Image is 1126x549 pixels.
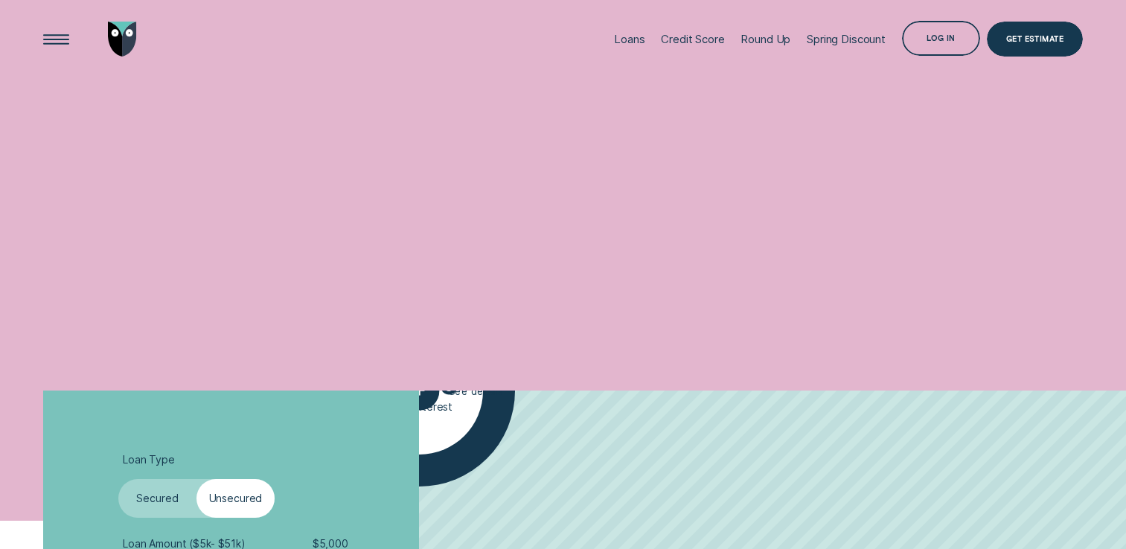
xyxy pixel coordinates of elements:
[740,33,790,46] div: Round Up
[123,453,175,466] span: Loan Type
[661,33,724,46] div: Credit Score
[39,22,74,57] button: Open Menu
[196,479,275,518] label: Unsecured
[118,479,196,518] label: Secured
[43,123,382,287] h4: Doing the maths is smart
[902,21,980,56] button: Log in
[807,33,886,46] div: Spring Discount
[987,22,1084,57] a: Get Estimate
[449,385,503,397] span: See details
[108,22,137,57] img: Wisr
[614,33,644,46] div: Loans
[400,372,502,410] button: See details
